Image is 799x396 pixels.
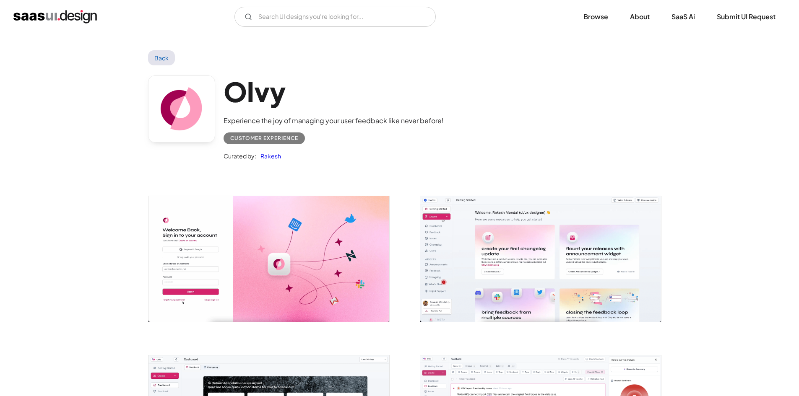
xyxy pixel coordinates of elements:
[230,133,298,143] div: Customer Experience
[707,8,786,26] a: Submit UI Request
[148,196,389,321] img: 64151e20babae4e17ecbc73e_Olvy%20Sign%20In.png
[148,50,175,65] a: Back
[620,8,660,26] a: About
[224,75,444,108] h1: Olvy
[420,196,661,321] img: 64151e20babae48621cbc73d_Olvy%20Getting%20Started.png
[234,7,436,27] input: Search UI designs you're looking for...
[573,8,618,26] a: Browse
[224,116,444,126] div: Experience the joy of managing your user feedback like never before!
[224,151,256,161] div: Curated by:
[661,8,705,26] a: SaaS Ai
[256,151,281,161] a: Rakesh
